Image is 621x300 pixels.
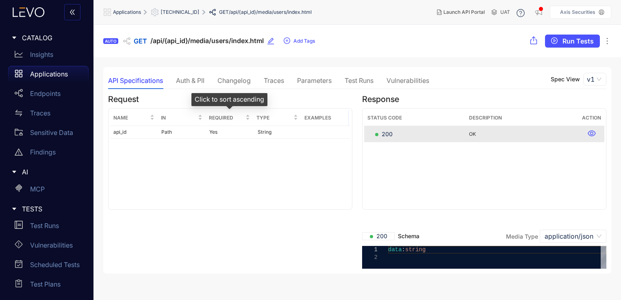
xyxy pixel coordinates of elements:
span: UAT [500,9,510,15]
div: AI [5,163,89,180]
div: AUTO [103,38,118,44]
td: Yes [206,126,254,139]
a: Findings [8,144,89,163]
span: CATALOG [22,34,82,41]
div: Test Runs [345,77,373,84]
span: Applications [113,9,141,15]
td: Path [158,126,206,139]
span: string [405,246,426,253]
div: 2 [362,254,378,261]
p: Test Runs [30,222,59,229]
span: Required [209,113,244,122]
span: double-left [69,9,76,16]
th: Examples [301,110,349,126]
span: setting [151,8,161,16]
th: Name [110,110,158,126]
div: Parameters [297,77,332,84]
label: Media Type [506,233,538,240]
span: caret-right [11,169,17,175]
a: Test Runs [8,217,89,237]
a: Endpoints [8,85,89,105]
h4: Request [108,95,352,104]
span: caret-right [11,35,17,41]
th: Action [579,110,604,126]
span: Name [113,113,148,122]
button: double-left [64,4,80,20]
p: Applications [30,70,68,78]
p: Endpoints [30,90,61,97]
span: swap [15,109,23,117]
button: play-circleRun Tests [545,35,600,48]
span: ellipsis [603,37,611,45]
p: Spec View [551,76,580,83]
span: TESTS [22,205,82,213]
div: TESTS [5,200,89,217]
span: In [161,113,196,122]
td: OK [466,126,579,142]
p: Axis Securities [560,9,595,15]
span: 200 [375,130,393,138]
th: Description [466,110,579,126]
div: Vulnerabilities [386,77,429,84]
a: Traces [8,105,89,124]
span: [TECHNICAL_ID] [161,9,200,15]
a: Vulnerabilities [8,237,89,257]
a: Sensitive Data [8,124,89,144]
span: Add Tags [293,38,315,44]
p: Findings [30,148,56,156]
span: edit [267,37,274,45]
span: v1 [587,73,603,85]
div: CATALOG [5,29,89,46]
span: plus-circle [284,37,290,45]
p: Insights [30,51,53,58]
span: data [388,246,402,253]
span: warning [15,148,23,156]
th: Required [206,110,253,126]
div: Traces [264,77,284,84]
span: GET [134,37,147,45]
a: Insights [8,46,89,66]
a: Test Plans [8,276,89,296]
span: play-circle [551,37,558,45]
span: GET [219,9,229,15]
div: 1 [362,246,378,254]
a: Scheduled Tests [8,257,89,276]
p: Sensitive Data [30,129,73,136]
button: Launch API Portal [430,6,491,19]
td: api_id [110,126,158,139]
th: In [158,110,205,126]
span: 200 [370,232,387,240]
button: plus-circleAdd Tags [283,35,315,48]
span: Schema [362,232,419,240]
h4: Response [362,95,606,104]
span: /api/{api_id}/media/users/index.html [150,37,264,45]
span: /api/{api_id}/media/users/index.html [229,9,312,15]
a: Applications [8,66,89,85]
a: MCP [8,181,89,200]
span: Type [256,113,291,122]
th: Status Code [364,110,466,126]
div: API Specifications [108,77,163,84]
p: Traces [30,109,50,117]
div: Auth & PII [176,77,204,84]
p: Vulnerabilities [30,241,73,249]
th: Type [253,110,301,126]
span: application/json [545,230,601,242]
p: Scheduled Tests [30,261,80,268]
span: : [402,246,405,253]
button: edit [267,35,280,48]
span: Run Tests [562,37,594,45]
p: Test Plans [30,280,61,288]
span: caret-right [11,206,17,212]
p: MCP [30,185,45,193]
span: Launch API Portal [443,9,485,15]
td: String [254,126,302,139]
span: AI [22,168,82,176]
div: Changelog [217,77,251,84]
